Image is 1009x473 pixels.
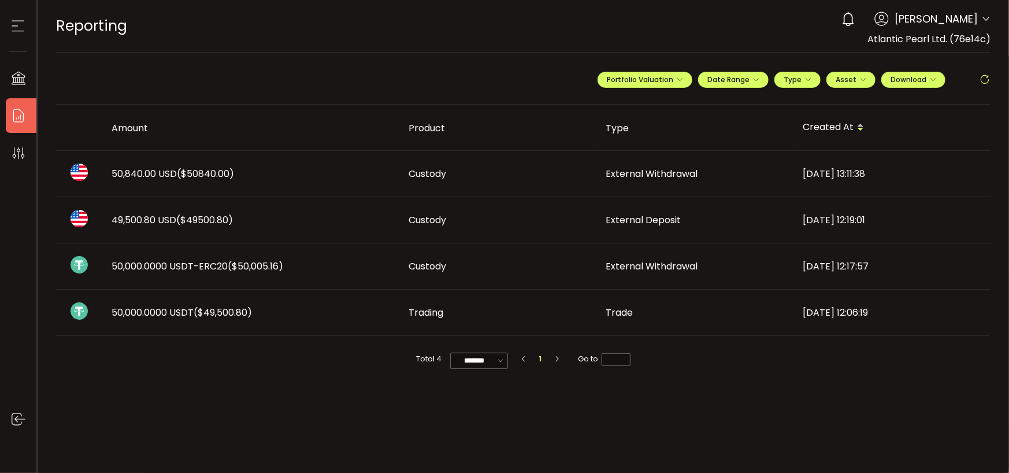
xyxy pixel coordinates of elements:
span: Type [784,75,811,84]
div: [DATE] 12:06:19 [793,306,991,319]
button: Asset [826,72,876,88]
li: 1 [534,353,547,365]
div: [DATE] 12:17:57 [793,260,991,273]
div: [DATE] 12:19:01 [793,213,991,227]
div: Amount [102,121,399,135]
span: Total 4 [416,353,442,365]
span: Download [891,75,936,84]
span: External Withdrawal [606,260,698,273]
span: External Withdrawal [606,167,698,180]
span: Reporting [56,16,127,36]
span: ($49500.80) [176,213,233,227]
img: usdt_portfolio.svg [71,302,88,320]
span: Go to [578,353,630,365]
span: 50,840.00 USD [112,167,234,180]
div: [DATE] 13:11:38 [793,167,991,180]
span: Asset [836,75,856,84]
button: Portfolio Valuation [598,72,692,88]
button: Type [774,72,821,88]
span: ($49,500.80) [194,306,252,319]
span: Custody [409,167,446,180]
button: Date Range [698,72,769,88]
span: Trading [409,306,443,319]
span: Portfolio Valuation [607,75,683,84]
div: Created At [793,118,991,138]
span: Date Range [707,75,759,84]
img: usd_portfolio.svg [71,210,88,227]
div: Type [596,121,793,135]
span: [PERSON_NAME] [895,11,978,27]
span: ($50,005.16) [228,260,283,273]
span: Atlantic Pearl Ltd. (76e14c) [867,32,991,46]
span: 50,000.0000 USDT-ERC20 [112,260,283,273]
span: Custody [409,213,446,227]
img: usdt_portfolio.svg [71,256,88,274]
span: Trade [606,306,633,319]
span: 50,000.0000 USDT [112,306,252,319]
img: usd_portfolio.svg [71,164,88,181]
button: Download [881,72,945,88]
span: 49,500.80 USD [112,213,233,227]
div: Product [399,121,596,135]
iframe: Chat Widget [951,417,1009,473]
span: External Deposit [606,213,681,227]
span: Custody [409,260,446,273]
span: ($50840.00) [177,167,234,180]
